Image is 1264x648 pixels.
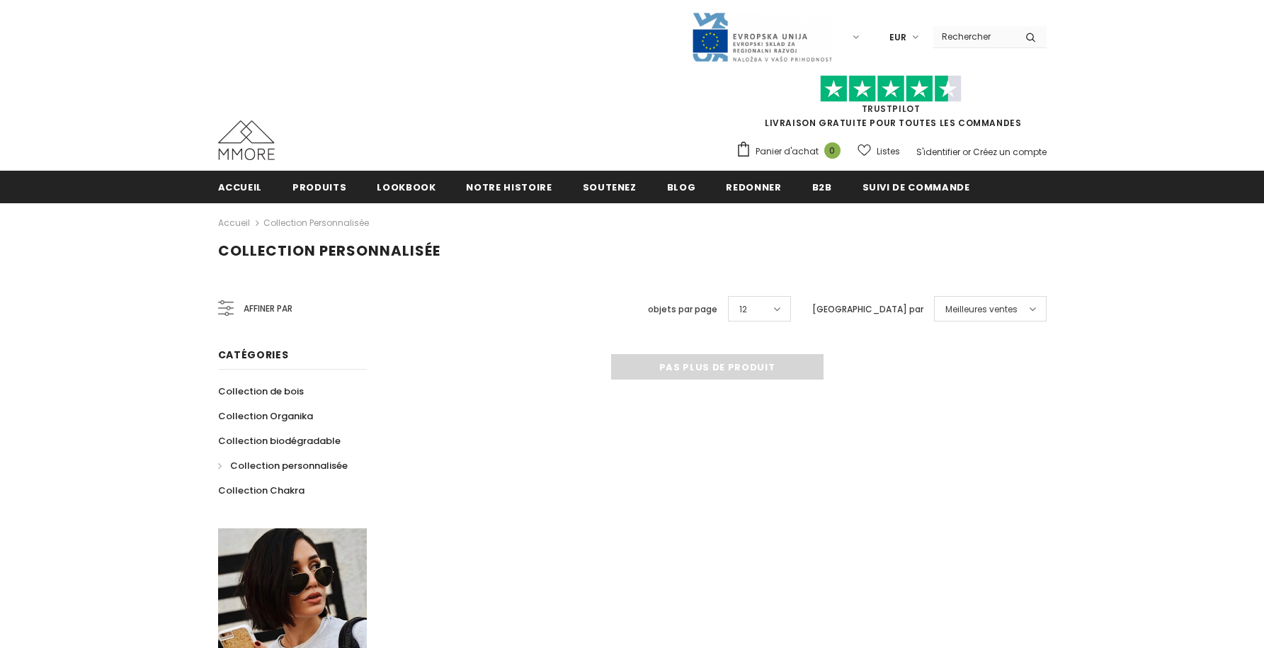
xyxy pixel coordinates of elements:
a: Listes [858,139,900,164]
label: [GEOGRAPHIC_DATA] par [812,302,923,317]
a: soutenez [583,171,637,203]
a: Produits [292,171,346,203]
span: Collection personnalisée [218,241,440,261]
a: Collection biodégradable [218,428,341,453]
span: Redonner [726,181,781,194]
span: Blog [667,181,696,194]
span: Collection biodégradable [218,434,341,448]
img: Cas MMORE [218,120,275,160]
span: 12 [739,302,747,317]
a: TrustPilot [862,103,921,115]
a: Collection de bois [218,379,304,404]
span: B2B [812,181,832,194]
span: or [962,146,971,158]
img: Faites confiance aux étoiles pilotes [820,75,962,103]
span: Collection de bois [218,385,304,398]
span: soutenez [583,181,637,194]
span: Collection personnalisée [230,459,348,472]
a: Lookbook [377,171,435,203]
a: Collection Organika [218,404,313,428]
span: Catégories [218,348,289,362]
a: Collection personnalisée [263,217,369,229]
span: Collection Organika [218,409,313,423]
span: 0 [824,142,841,159]
span: Accueil [218,181,263,194]
a: Notre histoire [466,171,552,203]
span: Listes [877,144,900,159]
span: Produits [292,181,346,194]
a: Panier d'achat 0 [736,141,848,162]
a: Collection Chakra [218,478,304,503]
span: EUR [889,30,906,45]
a: Redonner [726,171,781,203]
a: Collection personnalisée [218,453,348,478]
input: Search Site [933,26,1015,47]
label: objets par page [648,302,717,317]
a: Javni Razpis [691,30,833,42]
span: Suivi de commande [862,181,970,194]
a: Créez un compte [973,146,1047,158]
span: Lookbook [377,181,435,194]
a: Accueil [218,215,250,232]
a: Accueil [218,171,263,203]
span: Affiner par [244,301,292,317]
a: Suivi de commande [862,171,970,203]
span: Panier d'achat [756,144,819,159]
img: Javni Razpis [691,11,833,63]
span: Meilleures ventes [945,302,1018,317]
span: LIVRAISON GRATUITE POUR TOUTES LES COMMANDES [736,81,1047,129]
span: Collection Chakra [218,484,304,497]
a: Blog [667,171,696,203]
a: S'identifier [916,146,960,158]
a: B2B [812,171,832,203]
span: Notre histoire [466,181,552,194]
